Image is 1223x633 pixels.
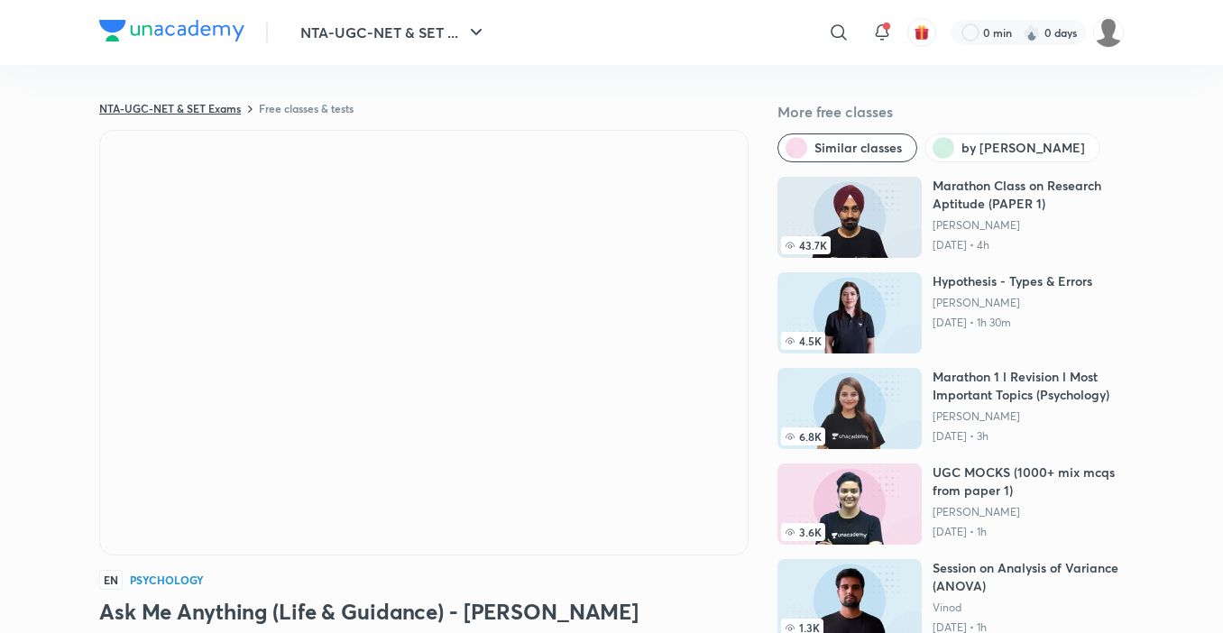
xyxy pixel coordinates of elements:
[907,18,936,47] button: avatar
[933,218,1124,233] a: [PERSON_NAME]
[933,429,1124,444] p: [DATE] • 3h
[781,236,831,254] span: 43.7K
[781,523,825,541] span: 3.6K
[933,463,1124,500] h6: UGC MOCKS (1000+ mix mcqs from paper 1)
[933,238,1124,252] p: [DATE] • 4h
[99,570,123,590] span: EN
[914,24,930,41] img: avatar
[100,131,748,555] iframe: Class
[961,139,1085,157] span: by Hafsa Malik
[933,559,1124,595] h6: Session on Analysis of Variance (ANOVA)
[933,505,1124,519] a: [PERSON_NAME]
[781,427,825,445] span: 6.8K
[777,133,917,162] button: Similar classes
[924,133,1100,162] button: by Hafsa Malik
[99,597,749,626] h3: Ask Me Anything (Life & Guidance) - [PERSON_NAME]
[814,139,902,157] span: Similar classes
[777,101,1124,123] h5: More free classes
[933,316,1092,330] p: [DATE] • 1h 30m
[933,177,1124,213] h6: Marathon Class on Research Aptitude (PAPER 1)
[933,296,1092,310] a: [PERSON_NAME]
[933,409,1124,424] a: [PERSON_NAME]
[933,525,1124,539] p: [DATE] • 1h
[99,20,244,46] a: Company Logo
[99,101,241,115] a: NTA-UGC-NET & SET Exams
[933,601,1124,615] a: Vinod
[933,272,1092,290] h6: Hypothesis - Types & Errors
[290,14,498,50] button: NTA-UGC-NET & SET ...
[130,574,204,585] h4: Psychology
[781,332,825,350] span: 4.5K
[933,368,1124,404] h6: Marathon 1 l Revision l Most Important Topics (Psychology)
[1023,23,1041,41] img: streak
[1093,17,1124,48] img: Priyanka kujur
[99,20,244,41] img: Company Logo
[259,101,354,115] a: Free classes & tests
